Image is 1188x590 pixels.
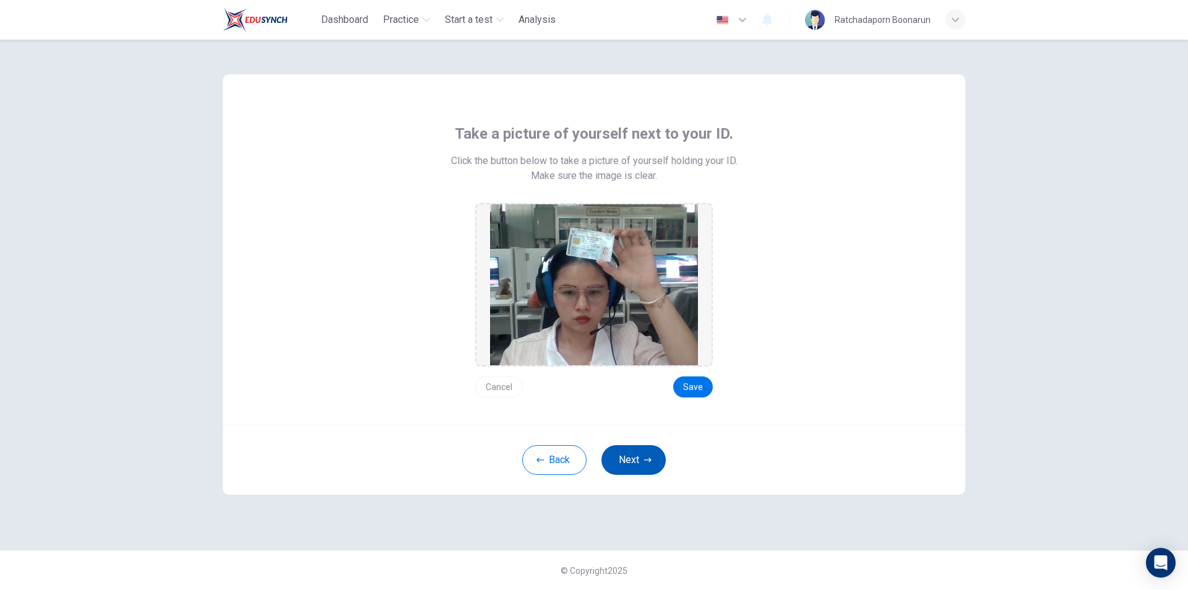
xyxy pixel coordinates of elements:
[378,9,435,31] button: Practice
[531,168,657,183] span: Make sure the image is clear.
[451,154,738,168] span: Click the button below to take a picture of yourself holding your ID.
[835,12,931,27] div: Ratchadaporn Boonarun
[440,9,509,31] button: Start a test
[805,10,825,30] img: Profile picture
[223,7,288,32] img: Train Test logo
[601,445,666,475] button: Next
[490,204,698,365] img: preview screemshot
[561,566,627,576] span: © Copyright 2025
[223,7,316,32] a: Train Test logo
[316,9,373,31] button: Dashboard
[519,12,556,27] span: Analysis
[514,9,561,31] button: Analysis
[445,12,493,27] span: Start a test
[522,445,587,475] button: Back
[321,12,368,27] span: Dashboard
[383,12,419,27] span: Practice
[673,376,713,397] button: Save
[715,15,730,25] img: en
[455,124,733,144] span: Take a picture of yourself next to your ID.
[475,376,523,397] button: Cancel
[1146,548,1176,578] div: Open Intercom Messenger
